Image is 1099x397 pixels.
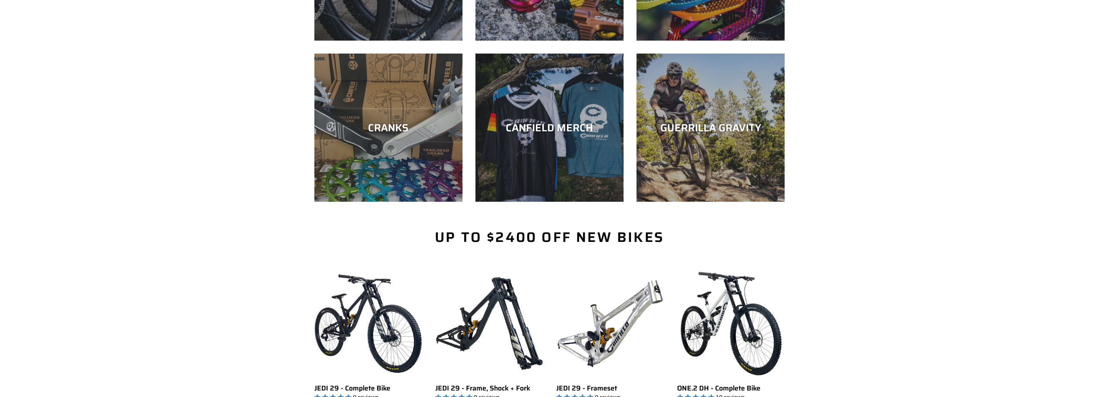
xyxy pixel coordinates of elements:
[637,54,785,202] a: GUERRILLA GRAVITY
[475,54,624,202] a: CANFIELD MERCH
[637,121,785,134] div: GUERRILLA GRAVITY
[314,54,462,202] a: CRANKS
[314,121,462,134] div: CRANKS
[475,121,624,134] div: CANFIELD MERCH
[314,229,785,245] h2: Up to $2400 Off New Bikes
